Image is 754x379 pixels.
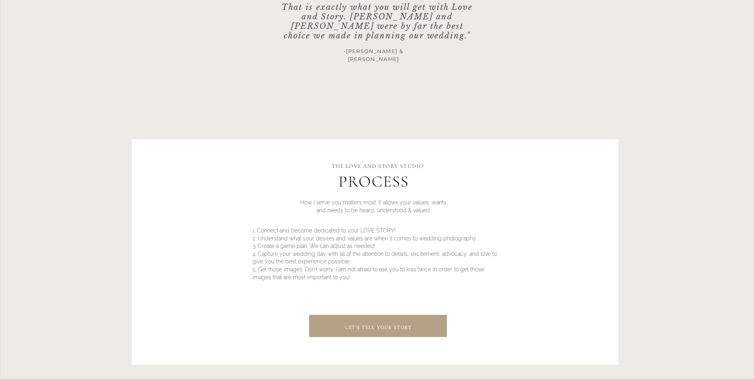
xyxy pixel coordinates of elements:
a: LET'S TELL YOUR STORY [322,323,435,329]
p: How I serve you matters most. It allows your values, wants and needs to be heard, understood & va... [296,199,451,227]
p: 1. Connect and become dedicated to your LOVE STORY! 2. Understand what your desires and values ar... [253,227,502,287]
h2: Process [293,172,454,190]
h3: -[PERSON_NAME] & [PERSON_NAME] [322,48,425,57]
h2: the LOVE AND STORY STUDIO [330,161,425,169]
